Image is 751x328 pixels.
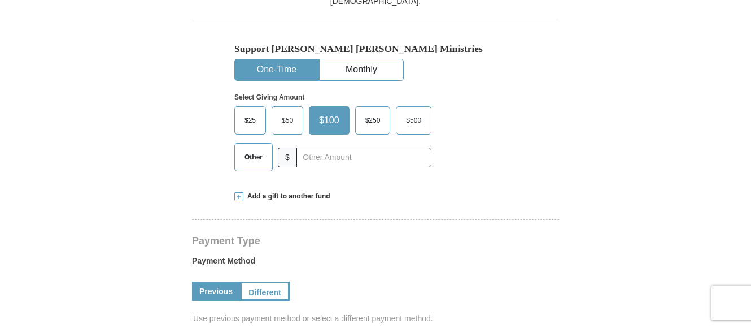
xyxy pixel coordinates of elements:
a: Previous [192,282,240,301]
a: Different [240,282,290,301]
span: $ [278,148,297,167]
span: $25 [239,112,261,129]
span: $250 [360,112,386,129]
button: Monthly [320,59,403,80]
span: $50 [276,112,299,129]
span: Use previous payment method or select a different payment method. [193,313,560,324]
span: $500 [400,112,427,129]
input: Other Amount [296,148,431,167]
span: $100 [313,112,345,129]
h5: Support [PERSON_NAME] [PERSON_NAME] Ministries [234,43,517,55]
h4: Payment Type [192,236,559,245]
strong: Select Giving Amount [234,93,304,101]
button: One-Time [235,59,318,80]
label: Payment Method [192,255,559,272]
span: Add a gift to another fund [243,192,330,201]
span: Other [239,149,268,166]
